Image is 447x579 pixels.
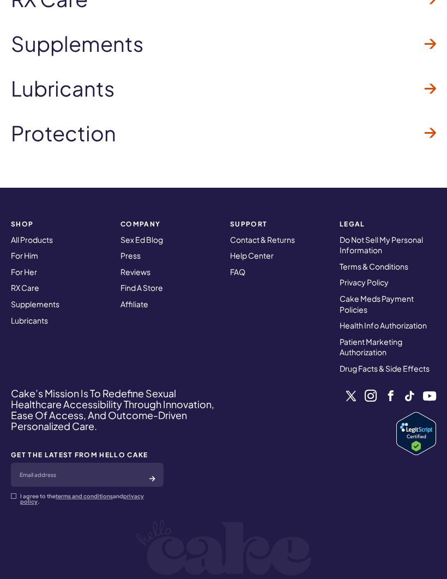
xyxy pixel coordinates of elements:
[11,21,436,66] a: Supplements
[11,299,59,309] a: Supplements
[11,77,114,100] span: Lubricants
[230,220,327,228] strong: Support
[120,235,163,244] a: Sex Ed Blog
[120,283,163,293] a: Find A Store
[11,122,116,145] span: Protection
[120,299,148,309] a: Affiliate
[11,32,143,55] span: Supplements
[230,267,245,277] a: FAQ
[120,267,150,277] a: Reviews
[11,66,436,111] a: Lubricants
[20,493,144,505] a: privacy policy
[11,315,48,325] a: Lubricants
[11,267,37,277] a: For Her
[340,220,436,228] strong: Legal
[340,235,423,255] a: Do Not Sell My Personal Information
[120,220,217,228] strong: COMPANY
[396,412,436,455] img: Verify Approval for www.hellocake.com
[11,388,224,431] h4: Cake’s Mission Is To Redefine Sexual Healthcare Accessibility Through Innovation, Ease Of Access,...
[11,235,53,244] a: All Products
[56,493,113,499] a: terms and conditions
[11,451,164,458] strong: GET THE LATEST FROM HELLO CAKE
[11,220,107,228] strong: SHOP
[396,412,436,455] a: Verify LegitScript Approval for www.hellocake.com
[230,250,274,260] a: Help Center
[11,111,436,156] a: Protection
[136,520,312,576] img: logo-white
[340,363,430,373] a: Drug Facts & Side Effects
[20,493,164,504] p: I agree to the and .
[340,261,408,271] a: Terms & Conditions
[11,283,39,293] a: RX Care
[120,250,141,260] a: Press
[340,294,414,314] a: Cake Meds Payment Policies
[11,250,38,260] a: For Him
[340,337,402,357] a: Patient Marketing Authorization
[340,277,389,287] a: Privacy Policy
[340,320,427,330] a: Health Info Authorization
[230,235,295,244] a: Contact & Returns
